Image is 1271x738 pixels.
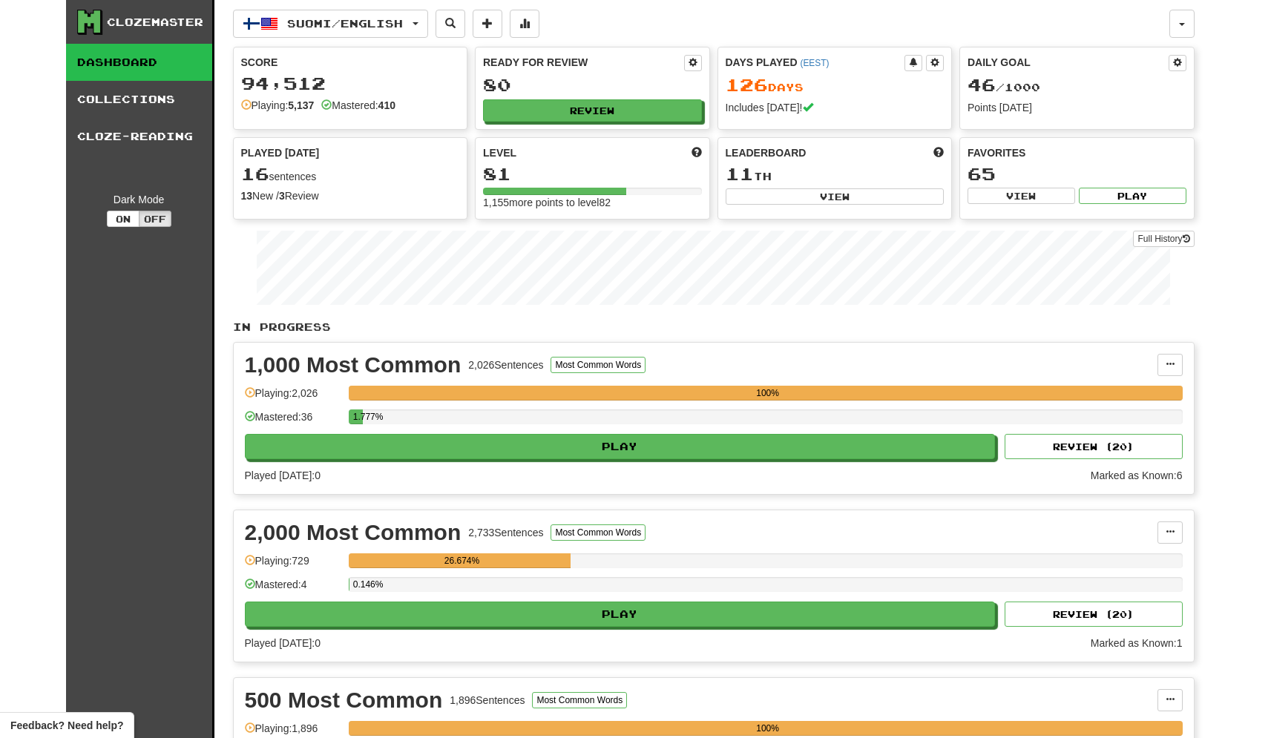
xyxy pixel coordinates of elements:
div: Marked as Known: 1 [1091,636,1183,650]
div: 1,155 more points to level 82 [483,195,702,210]
button: Review (20) [1005,602,1183,627]
div: 1,896 Sentences [450,693,525,708]
button: View [726,188,945,205]
a: (EEST) [800,58,829,68]
div: Includes [DATE]! [726,100,945,115]
span: Played [DATE]: 0 [245,470,321,481]
button: Most Common Words [551,357,646,373]
button: Most Common Words [551,524,646,541]
span: 11 [726,163,754,184]
button: View [968,188,1075,204]
div: 65 [968,165,1186,183]
span: Score more points to level up [692,145,702,160]
div: 26.674% [353,553,571,568]
p: In Progress [233,320,1195,335]
div: Days Played [726,55,905,70]
div: Mastered: [321,98,395,113]
span: Leaderboard [726,145,807,160]
button: Play [1079,188,1186,204]
div: 2,026 Sentences [468,358,543,372]
button: More stats [510,10,539,38]
div: Mastered: 36 [245,409,341,434]
div: Mastered: 4 [245,577,341,602]
strong: 3 [279,190,285,202]
span: This week in points, UTC [933,145,944,160]
span: Level [483,145,516,160]
div: Points [DATE] [968,100,1186,115]
div: 100% [353,386,1183,401]
button: Play [245,434,996,459]
div: Score [241,55,460,70]
div: Marked as Known: 6 [1091,468,1183,483]
button: On [107,211,139,227]
div: 80 [483,76,702,94]
div: Playing: 2,026 [245,386,341,410]
span: 126 [726,74,768,95]
div: 500 Most Common [245,689,443,711]
div: 2,733 Sentences [468,525,543,540]
div: New / Review [241,188,460,203]
div: Daily Goal [968,55,1169,71]
strong: 5,137 [288,99,314,111]
a: Cloze-Reading [66,118,212,155]
span: Suomi / English [287,17,403,30]
button: Search sentences [436,10,465,38]
button: Add sentence to collection [473,10,502,38]
button: Off [139,211,171,227]
a: Dashboard [66,44,212,81]
div: 81 [483,165,702,183]
a: Full History [1133,231,1194,247]
div: Dark Mode [77,192,201,207]
button: Review (20) [1005,434,1183,459]
div: 1.777% [353,409,364,424]
span: 16 [241,163,269,184]
button: Suomi/English [233,10,428,38]
div: 2,000 Most Common [245,521,462,544]
button: Play [245,602,996,627]
div: Clozemaster [107,15,203,30]
strong: 13 [241,190,253,202]
div: Ready for Review [483,55,684,70]
div: Playing: 729 [245,553,341,578]
button: Review [483,99,702,122]
div: th [726,165,945,184]
span: / 1000 [968,81,1040,93]
span: Open feedback widget [10,718,123,733]
div: Day s [726,76,945,95]
div: Favorites [968,145,1186,160]
div: Playing: [241,98,315,113]
div: 1,000 Most Common [245,354,462,376]
strong: 410 [378,99,395,111]
div: sentences [241,165,460,184]
a: Collections [66,81,212,118]
span: Played [DATE]: 0 [245,637,321,649]
span: Played [DATE] [241,145,320,160]
div: 100% [353,721,1183,736]
button: Most Common Words [532,692,627,708]
div: 94,512 [241,74,460,93]
span: 46 [968,74,996,95]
